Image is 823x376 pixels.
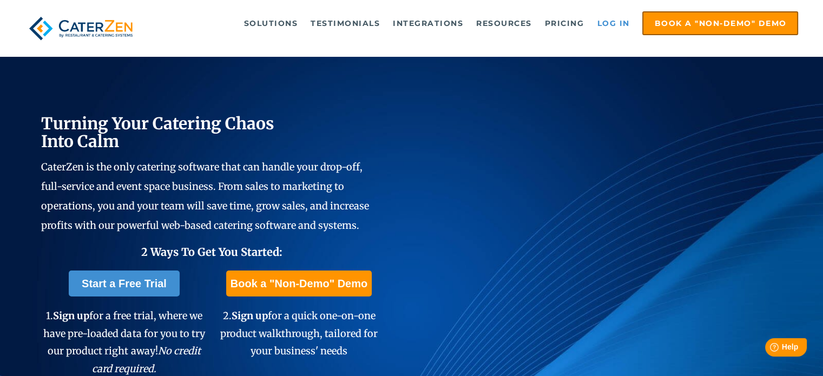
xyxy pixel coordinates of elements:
[92,345,201,374] em: No credit card required.
[69,271,180,296] a: Start a Free Trial
[25,11,137,45] img: caterzen
[41,113,274,151] span: Turning Your Catering Chaos Into Calm
[141,245,282,259] span: 2 Ways To Get You Started:
[539,12,590,34] a: Pricing
[387,12,469,34] a: Integrations
[642,11,798,35] a: Book a "Non-Demo" Demo
[305,12,385,34] a: Testimonials
[43,309,205,374] span: 1. for a free trial, where we have pre-loaded data for you to try our product right away!
[226,271,372,296] a: Book a "Non-Demo" Demo
[157,11,798,35] div: Navigation Menu
[231,309,267,322] span: Sign up
[239,12,304,34] a: Solutions
[41,161,369,232] span: CaterZen is the only catering software that can handle your drop-off, full-service and event spac...
[727,334,811,364] iframe: Help widget launcher
[471,12,537,34] a: Resources
[591,12,635,34] a: Log in
[53,309,89,322] span: Sign up
[220,309,378,357] span: 2. for a quick one-on-one product walkthrough, tailored for your business' needs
